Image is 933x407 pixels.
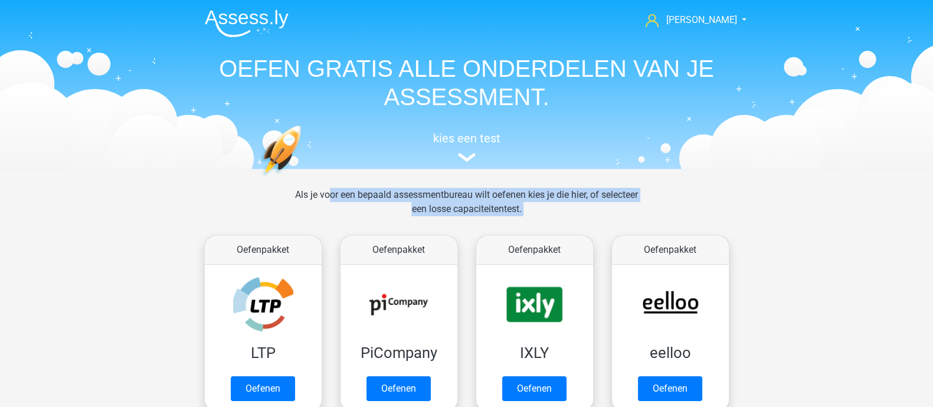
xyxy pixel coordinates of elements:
a: [PERSON_NAME] [641,13,738,27]
img: oefenen [260,125,347,232]
img: Assessly [205,9,289,37]
div: Als je voor een bepaald assessmentbureau wilt oefenen kies je die hier, of selecteer een losse ca... [286,188,647,230]
a: Oefenen [638,376,702,401]
span: [PERSON_NAME] [666,14,736,25]
a: kies een test [195,131,738,162]
img: assessment [458,153,476,162]
h1: OEFEN GRATIS ALLE ONDERDELEN VAN JE ASSESSMENT. [195,54,738,111]
a: Oefenen [231,376,295,401]
h5: kies een test [195,131,738,145]
a: Oefenen [502,376,567,401]
a: Oefenen [366,376,431,401]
